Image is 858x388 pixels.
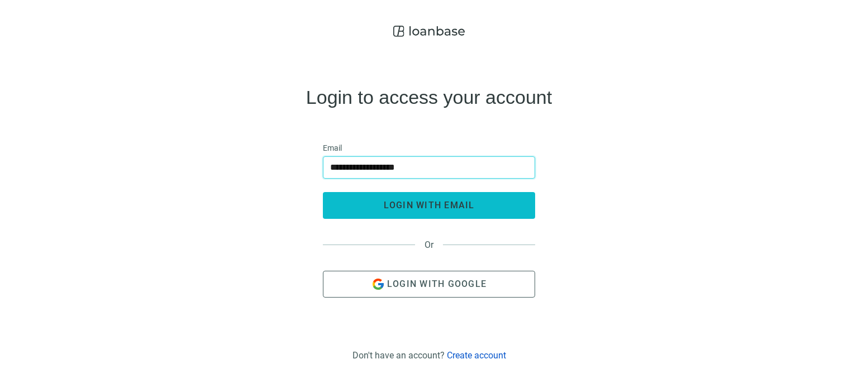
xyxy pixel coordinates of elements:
button: Login with Google [323,271,535,298]
span: login with email [384,200,475,210]
button: login with email [323,192,535,219]
span: Or [415,239,443,250]
a: Create account [447,350,506,361]
span: Login with Google [387,279,487,289]
h4: Login to access your account [306,88,552,106]
span: Email [323,142,342,154]
div: Don't have an account? [352,350,506,361]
